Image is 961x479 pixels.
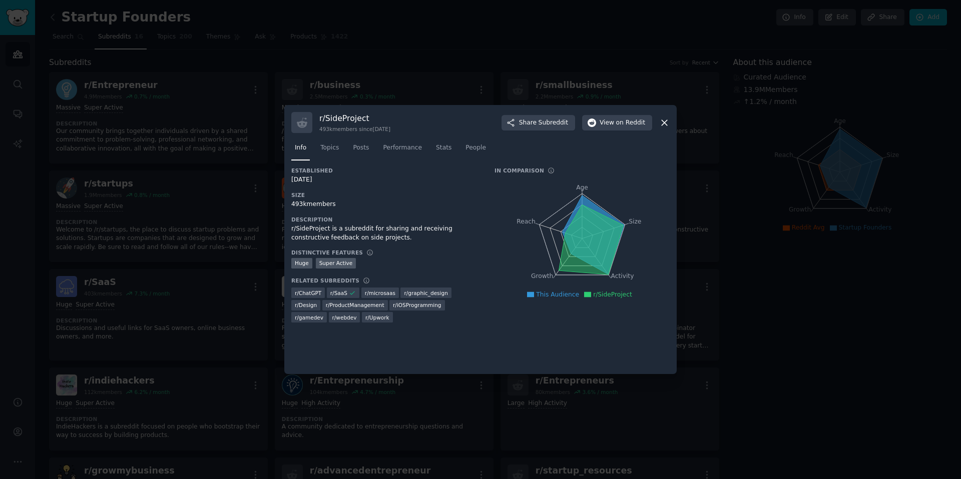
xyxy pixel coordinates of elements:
span: r/ ChatGPT [295,289,321,296]
div: Super Active [316,258,356,268]
button: ShareSubreddit [502,115,575,131]
tspan: Growth [531,273,553,280]
h3: Related Subreddits [291,277,359,284]
div: [DATE] [291,175,480,184]
div: 493k members since [DATE] [319,125,390,132]
tspan: Size [629,218,641,225]
span: r/ graphic_design [404,289,447,296]
span: Subreddit [539,118,568,127]
span: Info [295,143,306,152]
span: View [600,118,645,127]
span: r/ microsaas [365,289,395,296]
span: Share [519,118,568,127]
h3: Distinctive Features [291,249,363,256]
a: People [462,140,490,160]
span: Topics [320,143,339,152]
a: Info [291,140,310,160]
h3: Description [291,216,480,223]
h3: Size [291,191,480,198]
a: Posts [349,140,372,160]
span: r/ gamedev [295,314,323,321]
span: on Reddit [616,118,645,127]
span: r/ Upwork [365,314,389,321]
tspan: Reach [517,218,536,225]
span: Stats [436,143,451,152]
span: r/SideProject [593,291,632,298]
tspan: Activity [611,273,634,280]
a: Performance [379,140,425,160]
button: Viewon Reddit [582,115,652,131]
a: Topics [317,140,342,160]
span: People [465,143,486,152]
h3: Established [291,167,480,174]
span: Performance [383,143,422,152]
h3: In Comparison [495,167,544,174]
a: Stats [432,140,455,160]
span: r/ ProductManagement [326,301,384,308]
div: r/SideProject is a subreddit for sharing and receiving constructive feedback on side projects. [291,224,480,242]
span: r/ Design [295,301,317,308]
span: r/ webdev [332,314,357,321]
span: r/ iOSProgramming [393,301,441,308]
span: Posts [353,143,369,152]
span: r/ SaaS [330,289,347,296]
tspan: Age [576,184,588,191]
div: Huge [291,258,312,268]
span: This Audience [536,291,579,298]
h3: r/ SideProject [319,113,390,123]
div: 493k members [291,200,480,209]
